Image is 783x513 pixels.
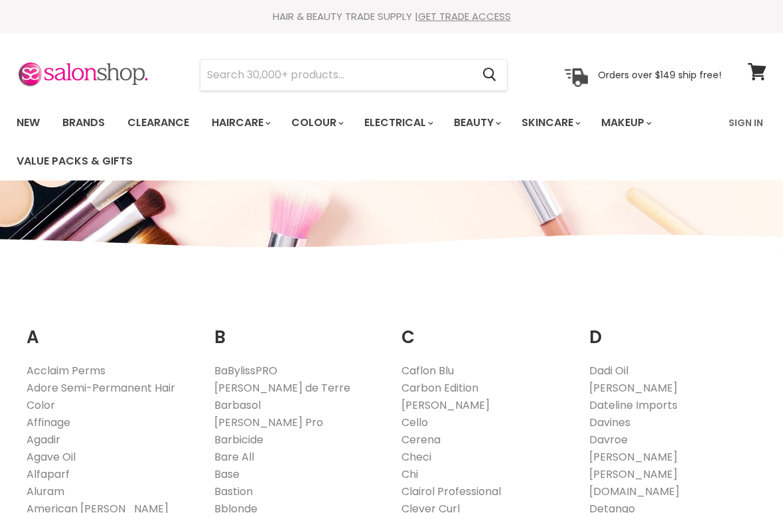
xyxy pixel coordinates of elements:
a: Clearance [117,109,199,137]
a: Davroe [589,432,628,447]
a: Davines [589,415,630,430]
a: Bastion [214,484,253,499]
a: Clairol Professional [401,484,501,499]
ul: Main menu [7,104,721,181]
a: Agadir [27,432,60,447]
a: [PERSON_NAME] [589,449,677,465]
a: Skincare [512,109,589,137]
input: Search [200,60,472,90]
a: Bare All [214,449,254,465]
a: Cello [401,415,428,430]
a: Makeup [591,109,660,137]
a: Alfaparf [27,467,70,482]
a: Caflon Blu [401,363,454,378]
a: [PERSON_NAME] de Terre [214,380,350,396]
a: Cerena [401,432,441,447]
a: Aluram [27,484,64,499]
a: Acclaim Perms [27,363,106,378]
a: Beauty [444,109,509,137]
a: Dateline Imports [589,398,677,413]
a: Barbasol [214,398,261,413]
a: Agave Oil [27,449,76,465]
a: GET TRADE ACCESS [418,9,511,23]
a: [PERSON_NAME] [401,398,490,413]
h2: B [214,307,382,351]
a: Chi [401,467,418,482]
a: [PERSON_NAME] [589,467,677,482]
form: Product [200,59,508,91]
a: Checi [401,449,431,465]
button: Search [472,60,507,90]
iframe: Gorgias live chat messenger [717,451,770,500]
a: Base [214,467,240,482]
a: Electrical [354,109,441,137]
a: Adore Semi-Permanent Hair Color [27,380,175,413]
a: Dadi Oil [589,363,628,378]
a: Affinage [27,415,70,430]
a: Value Packs & Gifts [7,147,143,175]
a: Colour [281,109,352,137]
a: Barbicide [214,432,263,447]
a: New [7,109,50,137]
h2: D [589,307,757,351]
h2: A [27,307,194,351]
a: Carbon Edition [401,380,478,396]
a: Brands [52,109,115,137]
a: Haircare [202,109,279,137]
a: [DOMAIN_NAME] [589,484,679,499]
p: Orders over $149 ship free! [598,68,721,80]
a: Sign In [721,109,771,137]
a: BaBylissPRO [214,363,277,378]
h2: C [401,307,569,351]
a: [PERSON_NAME] [589,380,677,396]
a: [PERSON_NAME] Pro [214,415,323,430]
